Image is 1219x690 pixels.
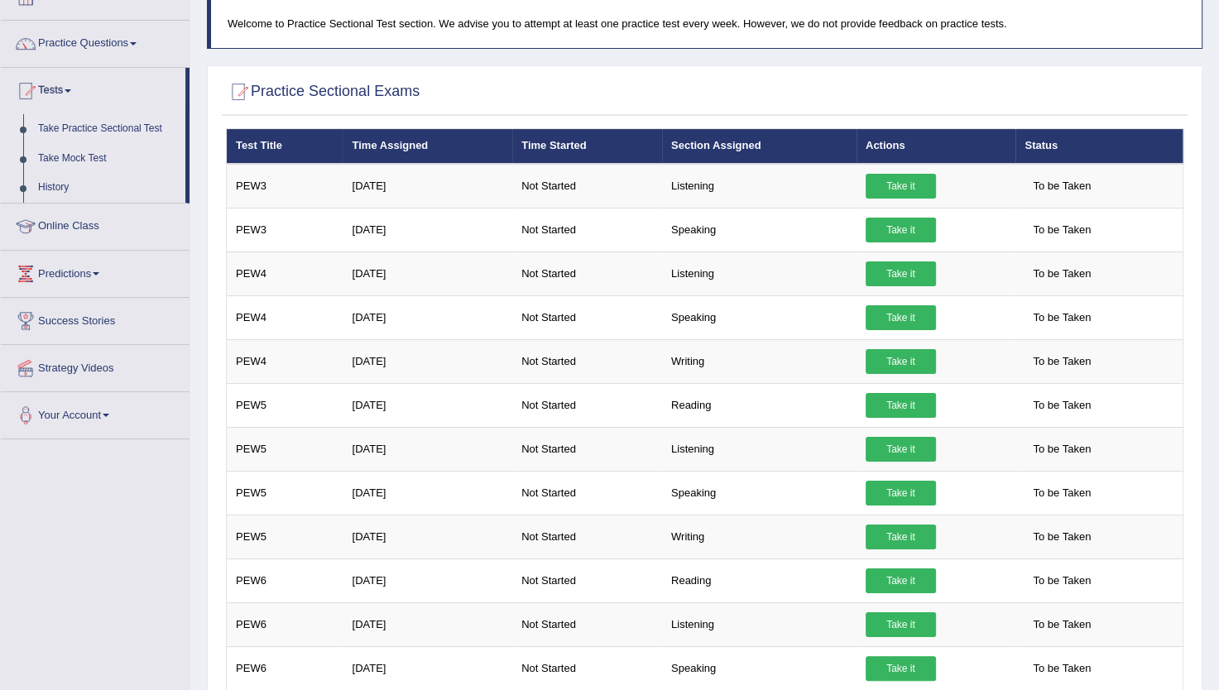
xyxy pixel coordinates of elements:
td: PEW5 [227,427,343,471]
td: Not Started [512,252,662,295]
td: PEW4 [227,252,343,295]
span: To be Taken [1025,656,1099,681]
td: Not Started [512,602,662,646]
th: Time Started [512,129,662,164]
td: [DATE] [343,295,512,339]
a: Take it [866,481,936,506]
td: PEW4 [227,295,343,339]
td: PEW6 [227,558,343,602]
td: [DATE] [343,383,512,427]
td: [DATE] [343,471,512,515]
td: [DATE] [343,252,512,295]
td: Not Started [512,208,662,252]
a: Take it [866,218,936,242]
a: Take Mock Test [31,144,185,174]
a: Take it [866,305,936,330]
td: [DATE] [343,427,512,471]
td: Listening [662,602,857,646]
td: PEW3 [227,164,343,208]
h2: Practice Sectional Exams [226,79,420,104]
td: Listening [662,252,857,295]
a: Take it [866,437,936,462]
td: Speaking [662,208,857,252]
span: To be Taken [1025,525,1099,549]
td: Speaking [662,646,857,690]
td: Not Started [512,339,662,383]
a: History [31,173,185,203]
td: [DATE] [343,558,512,602]
span: To be Taken [1025,174,1099,199]
td: Not Started [512,558,662,602]
th: Actions [857,129,1015,164]
a: Take it [866,525,936,549]
a: Take it [866,174,936,199]
td: Reading [662,558,857,602]
td: Not Started [512,646,662,690]
a: Take it [866,349,936,374]
a: Take it [866,261,936,286]
a: Strategy Videos [1,345,190,386]
span: To be Taken [1025,481,1099,506]
span: To be Taken [1025,305,1099,330]
td: [DATE] [343,339,512,383]
td: PEW5 [227,515,343,558]
a: Success Stories [1,298,190,339]
span: To be Taken [1025,612,1099,637]
td: PEW6 [227,646,343,690]
th: Time Assigned [343,129,512,164]
a: Take it [866,612,936,637]
a: Predictions [1,251,190,292]
th: Test Title [227,129,343,164]
td: [DATE] [343,515,512,558]
td: Not Started [512,164,662,208]
td: PEW3 [227,208,343,252]
th: Section Assigned [662,129,857,164]
td: [DATE] [343,602,512,646]
a: Practice Questions [1,21,190,62]
a: Take it [866,568,936,593]
span: To be Taken [1025,568,1099,593]
a: Take it [866,393,936,418]
span: To be Taken [1025,218,1099,242]
td: Speaking [662,471,857,515]
td: [DATE] [343,646,512,690]
span: To be Taken [1025,349,1099,374]
td: Listening [662,164,857,208]
td: Writing [662,339,857,383]
td: Speaking [662,295,857,339]
a: Online Class [1,204,190,245]
a: Take it [866,656,936,681]
td: [DATE] [343,164,512,208]
td: Listening [662,427,857,471]
th: Status [1015,129,1183,164]
td: PEW6 [227,602,343,646]
span: To be Taken [1025,437,1099,462]
span: To be Taken [1025,261,1099,286]
td: [DATE] [343,208,512,252]
td: Not Started [512,295,662,339]
td: Not Started [512,515,662,558]
td: Reading [662,383,857,427]
td: Not Started [512,427,662,471]
td: PEW4 [227,339,343,383]
span: To be Taken [1025,393,1099,418]
a: Tests [1,68,185,109]
td: PEW5 [227,471,343,515]
td: Not Started [512,383,662,427]
p: Welcome to Practice Sectional Test section. We advise you to attempt at least one practice test e... [228,16,1185,31]
a: Take Practice Sectional Test [31,114,185,144]
td: Writing [662,515,857,558]
td: PEW5 [227,383,343,427]
td: Not Started [512,471,662,515]
a: Your Account [1,392,190,434]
